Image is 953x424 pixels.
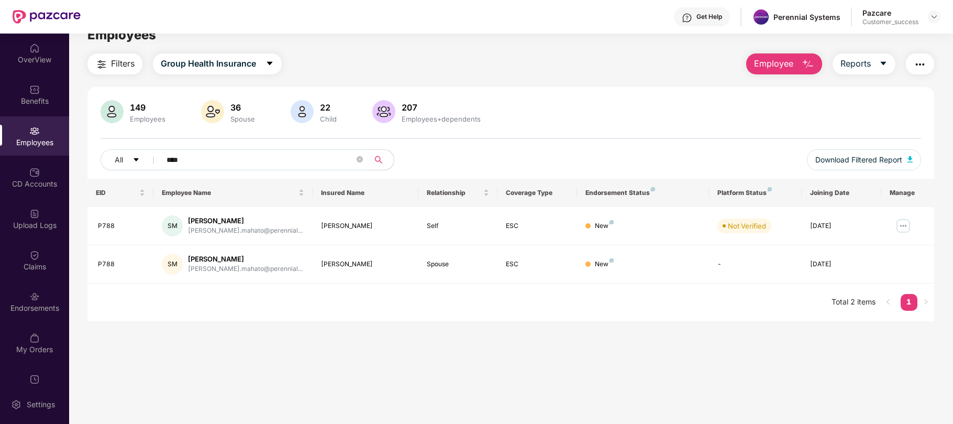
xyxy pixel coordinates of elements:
[318,102,339,113] div: 22
[321,221,410,231] div: [PERSON_NAME]
[228,102,257,113] div: 36
[87,179,153,207] th: EID
[188,226,303,236] div: [PERSON_NAME].mahato@perennial...
[162,189,296,197] span: Employee Name
[651,187,655,191] img: svg+xml;base64,PHN2ZyB4bWxucz0iaHR0cDovL3d3dy53My5vcmcvMjAwMC9zdmciIHdpZHRoPSI4IiBoZWlnaHQ9IjgiIH...
[318,115,339,123] div: Child
[29,374,40,385] img: svg+xml;base64,PHN2ZyBpZD0iVXBkYXRlZCIgeG1sbnM9Imh0dHA6Ly93d3cudzMub3JnLzIwMDAvc3ZnIiB3aWR0aD0iMj...
[768,187,772,191] img: svg+xml;base64,PHN2ZyB4bWxucz0iaHR0cDovL3d3dy53My5vcmcvMjAwMC9zdmciIHdpZHRoPSI4IiBoZWlnaHQ9IjgiIH...
[368,149,394,170] button: search
[754,57,793,70] span: Employee
[265,59,274,69] span: caret-down
[357,155,363,165] span: close-circle
[885,299,891,305] span: left
[128,115,168,123] div: Employees
[101,149,164,170] button: Allcaret-down
[610,258,614,263] img: svg+xml;base64,PHN2ZyB4bWxucz0iaHR0cDovL3d3dy53My5vcmcvMjAwMC9zdmciIHdpZHRoPSI4IiBoZWlnaHQ9IjgiIH...
[161,57,256,70] span: Group Health Insurance
[153,53,282,74] button: Group Health Insurancecaret-down
[372,100,395,123] img: svg+xml;base64,PHN2ZyB4bWxucz0iaHR0cDovL3d3dy53My5vcmcvMjAwMC9zdmciIHhtbG5zOnhsaW5rPSJodHRwOi8vd3...
[13,10,81,24] img: New Pazcare Logo
[907,156,913,162] img: svg+xml;base64,PHN2ZyB4bWxucz0iaHR0cDovL3d3dy53My5vcmcvMjAwMC9zdmciIHhtbG5zOnhsaW5rPSJodHRwOi8vd3...
[153,179,312,207] th: Employee Name
[24,399,58,410] div: Settings
[95,58,108,71] img: svg+xml;base64,PHN2ZyB4bWxucz0iaHR0cDovL3d3dy53My5vcmcvMjAwMC9zdmciIHdpZHRoPSIyNCIgaGVpZ2h0PSIyNC...
[746,53,822,74] button: Employee
[862,8,918,18] div: Pazcare
[162,254,183,275] div: SM
[313,179,418,207] th: Insured Name
[400,102,483,113] div: 207
[802,179,881,207] th: Joining Date
[879,59,888,69] span: caret-down
[862,18,918,26] div: Customer_success
[595,221,614,231] div: New
[802,58,814,71] img: svg+xml;base64,PHN2ZyB4bWxucz0iaHR0cDovL3d3dy53My5vcmcvMjAwMC9zdmciIHhtbG5zOnhsaW5rPSJodHRwOi8vd3...
[881,179,934,207] th: Manage
[728,221,766,231] div: Not Verified
[810,221,873,231] div: [DATE]
[400,115,483,123] div: Employees+dependents
[717,189,793,197] div: Platform Status
[29,84,40,95] img: svg+xml;base64,PHN2ZyBpZD0iQmVuZWZpdHMiIHhtbG5zPSJodHRwOi8vd3d3LnczLm9yZy8yMDAwL3N2ZyIgd2lkdGg9Ij...
[880,294,896,311] button: left
[914,58,926,71] img: svg+xml;base64,PHN2ZyB4bWxucz0iaHR0cDovL3d3dy53My5vcmcvMjAwMC9zdmciIHdpZHRoPSIyNCIgaGVpZ2h0PSIyNC...
[901,294,917,310] a: 1
[832,294,876,311] li: Total 2 items
[321,259,410,269] div: [PERSON_NAME]
[115,154,123,166] span: All
[810,259,873,269] div: [DATE]
[29,126,40,136] img: svg+xml;base64,PHN2ZyBpZD0iRW1wbG95ZWVzIiB4bWxucz0iaHR0cDovL3d3dy53My5vcmcvMjAwMC9zdmciIHdpZHRoPS...
[188,216,303,226] div: [PERSON_NAME]
[815,154,902,166] span: Download Filtered Report
[427,221,490,231] div: Self
[162,215,183,236] div: SM
[132,156,140,165] span: caret-down
[29,250,40,260] img: svg+xml;base64,PHN2ZyBpZD0iQ2xhaW0iIHhtbG5zPSJodHRwOi8vd3d3LnczLm9yZy8yMDAwL3N2ZyIgd2lkdGg9IjIwIi...
[427,259,490,269] div: Spouse
[682,13,692,23] img: svg+xml;base64,PHN2ZyBpZD0iSGVscC0zMngzMiIgeG1sbnM9Imh0dHA6Ly93d3cudzMub3JnLzIwMDAvc3ZnIiB3aWR0aD...
[29,209,40,219] img: svg+xml;base64,PHN2ZyBpZD0iVXBsb2FkX0xvZ3MiIGRhdGEtbmFtZT0iVXBsb2FkIExvZ3MiIHhtbG5zPSJodHRwOi8vd3...
[506,259,569,269] div: ESC
[901,294,917,311] li: 1
[753,9,769,25] img: whatsapp%20image%202023-09-04%20at%2015.36.01.jpeg
[29,333,40,343] img: svg+xml;base64,PHN2ZyBpZD0iTXlfT3JkZXJzIiBkYXRhLW5hbWU9Ik15IE9yZGVycyIgeG1sbnM9Imh0dHA6Ly93d3cudz...
[111,57,135,70] span: Filters
[96,189,137,197] span: EID
[87,53,142,74] button: Filters
[128,102,168,113] div: 149
[833,53,895,74] button: Reportscaret-down
[11,399,21,410] img: svg+xml;base64,PHN2ZyBpZD0iU2V0dGluZy0yMHgyMCIgeG1sbnM9Imh0dHA6Ly93d3cudzMub3JnLzIwMDAvc3ZnIiB3aW...
[773,12,840,22] div: Perennial Systems
[201,100,224,123] img: svg+xml;base64,PHN2ZyB4bWxucz0iaHR0cDovL3d3dy53My5vcmcvMjAwMC9zdmciIHhtbG5zOnhsaW5rPSJodHRwOi8vd3...
[696,13,722,21] div: Get Help
[101,100,124,123] img: svg+xml;base64,PHN2ZyB4bWxucz0iaHR0cDovL3d3dy53My5vcmcvMjAwMC9zdmciIHhtbG5zOnhsaW5rPSJodHRwOi8vd3...
[29,291,40,302] img: svg+xml;base64,PHN2ZyBpZD0iRW5kb3JzZW1lbnRzIiB4bWxucz0iaHR0cDovL3d3dy53My5vcmcvMjAwMC9zdmciIHdpZH...
[506,221,569,231] div: ESC
[709,245,802,284] td: -
[29,167,40,178] img: svg+xml;base64,PHN2ZyBpZD0iQ0RfQWNjb3VudHMiIGRhdGEtbmFtZT0iQ0QgQWNjb3VudHMiIHhtbG5zPSJodHRwOi8vd3...
[917,294,934,311] li: Next Page
[368,156,389,164] span: search
[427,189,482,197] span: Relationship
[840,57,871,70] span: Reports
[188,254,303,264] div: [PERSON_NAME]
[895,218,912,234] img: manageButton
[87,27,156,42] span: Employees
[497,179,577,207] th: Coverage Type
[595,259,614,269] div: New
[291,100,314,123] img: svg+xml;base64,PHN2ZyB4bWxucz0iaHR0cDovL3d3dy53My5vcmcvMjAwMC9zdmciIHhtbG5zOnhsaW5rPSJodHRwOi8vd3...
[418,179,498,207] th: Relationship
[228,115,257,123] div: Spouse
[357,156,363,162] span: close-circle
[188,264,303,274] div: [PERSON_NAME].mahato@perennial...
[917,294,934,311] button: right
[98,259,145,269] div: P788
[98,221,145,231] div: P788
[610,220,614,224] img: svg+xml;base64,PHN2ZyB4bWxucz0iaHR0cDovL3d3dy53My5vcmcvMjAwMC9zdmciIHdpZHRoPSI4IiBoZWlnaHQ9IjgiIH...
[807,149,921,170] button: Download Filtered Report
[29,43,40,53] img: svg+xml;base64,PHN2ZyBpZD0iSG9tZSIgeG1sbnM9Imh0dHA6Ly93d3cudzMub3JnLzIwMDAvc3ZnIiB3aWR0aD0iMjAiIG...
[880,294,896,311] li: Previous Page
[923,299,929,305] span: right
[585,189,701,197] div: Endorsement Status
